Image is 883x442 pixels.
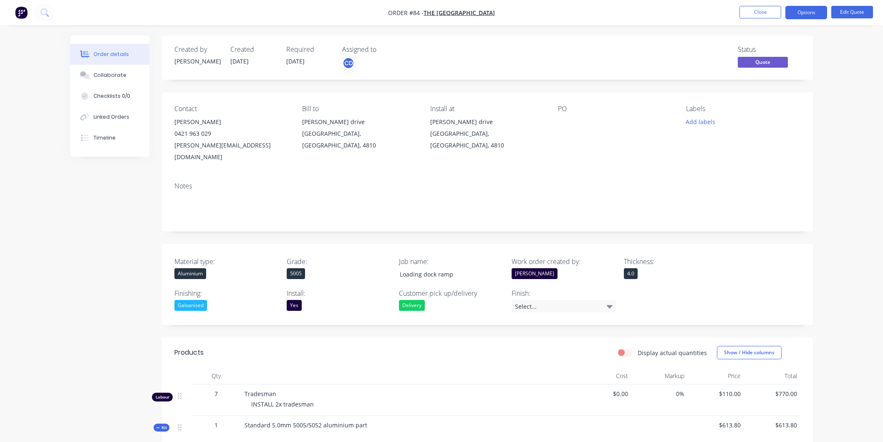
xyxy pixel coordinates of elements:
[430,105,545,113] div: Install at
[691,389,741,398] span: $110.00
[430,116,545,128] div: [PERSON_NAME] drive
[174,128,289,140] div: 0421 963 029
[287,257,391,267] label: Grade:
[738,57,788,69] button: Quote
[286,57,305,65] span: [DATE]
[230,46,276,53] div: Created
[302,116,416,128] div: [PERSON_NAME] drive
[152,393,173,401] div: Labour
[287,288,391,298] label: Install:
[738,57,788,67] span: Quote
[287,268,305,279] div: 5005
[738,46,800,53] div: Status
[93,113,129,121] div: Linked Orders
[174,105,289,113] div: Contact
[512,257,616,267] label: Work order created by:
[70,65,149,86] button: Collaborate
[747,389,797,398] span: $770.00
[747,421,797,429] span: $613.80
[430,116,545,151] div: [PERSON_NAME] drive[GEOGRAPHIC_DATA], [GEOGRAPHIC_DATA], 4810
[424,9,495,17] a: The [GEOGRAPHIC_DATA]
[578,389,628,398] span: $0.00
[230,57,249,65] span: [DATE]
[174,57,220,66] div: [PERSON_NAME]
[174,140,289,163] div: [PERSON_NAME][EMAIL_ADDRESS][DOMAIN_NAME]
[286,46,332,53] div: Required
[393,268,497,280] div: Loading dock ramp
[70,44,149,65] button: Order details
[174,116,289,163] div: [PERSON_NAME]0421 963 029[PERSON_NAME][EMAIL_ADDRESS][DOMAIN_NAME]
[214,421,218,429] span: 1
[785,6,827,19] button: Options
[174,348,204,358] div: Products
[156,424,167,431] span: Kit
[70,107,149,127] button: Linked Orders
[688,368,744,384] div: Price
[512,300,616,312] div: Select...
[214,389,218,398] span: 7
[739,6,781,18] button: Close
[631,368,688,384] div: Markup
[174,300,207,311] div: Galvanised
[512,288,616,298] label: Finish:
[70,127,149,148] button: Timeline
[174,116,289,128] div: [PERSON_NAME]
[251,400,314,408] span: INSTALL 2x tradesman
[174,288,279,298] label: Finishing:
[302,116,416,151] div: [PERSON_NAME] drive[GEOGRAPHIC_DATA], [GEOGRAPHIC_DATA], 4810
[575,368,631,384] div: Cost
[342,46,426,53] div: Assigned to
[342,57,355,69] button: CD
[70,86,149,107] button: Checklists 0/0
[399,257,503,267] label: Job name:
[624,257,728,267] label: Thickness:
[717,346,782,359] button: Show / Hide columns
[681,116,719,127] button: Add labels
[558,105,672,113] div: PO
[624,268,638,279] div: 4.0
[691,421,741,429] span: $613.80
[15,6,28,19] img: Factory
[174,257,279,267] label: Material type:
[388,9,424,17] span: Order #84 -
[174,182,800,190] div: Notes
[93,92,130,100] div: Checklists 0/0
[635,389,684,398] span: 0%
[93,134,116,142] div: Timeline
[174,268,206,279] div: Aluminium
[287,300,302,311] div: Yes
[638,348,707,357] label: Display actual quantities
[744,368,800,384] div: Total
[302,105,416,113] div: Bill to
[191,368,241,384] div: Qty
[686,105,800,113] div: Labels
[93,71,126,79] div: Collaborate
[174,46,220,53] div: Created by
[430,128,545,151] div: [GEOGRAPHIC_DATA], [GEOGRAPHIC_DATA], 4810
[154,424,169,432] div: Kit
[512,268,558,279] div: [PERSON_NAME]
[245,390,276,398] span: Tradesman
[93,51,129,58] div: Order details
[399,300,425,311] div: Delivery
[245,421,367,429] span: Standard 5.0mm 5005/5052 aluminium part
[399,288,503,298] label: Customer pick up/delivery
[831,6,873,18] button: Edit Quote
[302,128,416,151] div: [GEOGRAPHIC_DATA], [GEOGRAPHIC_DATA], 4810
